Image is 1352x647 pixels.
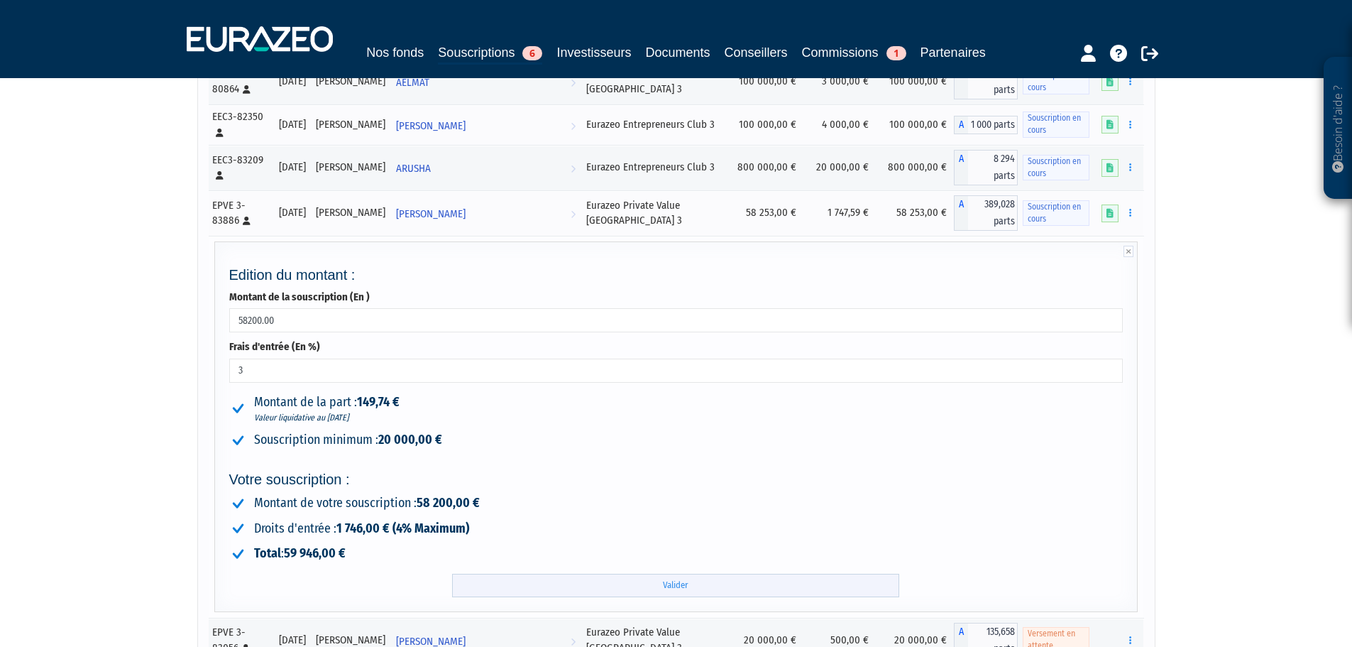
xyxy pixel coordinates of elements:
a: Nos fonds [366,43,424,62]
td: 800 000,00 € [727,145,803,190]
a: Conseillers [725,43,788,62]
div: EEC3-83209 [212,153,269,183]
span: [PERSON_NAME] [396,201,466,227]
td: 58 253,00 € [876,190,954,236]
span: 1 000 parts [968,116,1018,134]
a: Documents [645,43,710,62]
td: 3 000,00 € [803,59,876,104]
span: A [954,64,968,99]
strong: 59 946,00 € [284,545,346,561]
td: 4 000,00 € [803,104,876,145]
span: 6 [522,46,542,60]
div: A - Eurazeo Entrepreneurs Club 3 [954,150,1018,185]
i: Voir l'investisseur [571,70,576,96]
a: Commissions1 [802,43,906,62]
label: Montant de la souscription (En ) [229,290,370,305]
i: [Français] Personne physique [216,171,224,180]
div: [DATE] [279,74,306,89]
div: Eurazeo Private Value [GEOGRAPHIC_DATA] 3 [586,198,722,229]
span: 1 [886,46,906,60]
a: Partenaires [920,43,986,62]
a: Souscriptions6 [438,43,542,65]
div: Eurazeo Entrepreneurs Club 3 [586,117,722,132]
td: 100 000,00 € [876,104,954,145]
input: Montant de la souscription (En ) [229,308,1123,332]
i: Voir l'investisseur [571,113,576,139]
div: A - Eurazeo Private Value Europe 3 [954,64,1018,99]
td: 100 000,00 € [727,104,803,145]
td: 1 747,59 € [803,190,876,236]
strong: 20 000,00 € [378,432,442,447]
td: 100 000,00 € [727,59,803,104]
td: 800 000,00 € [876,145,954,190]
span: A [954,150,968,185]
input: Valider [452,574,899,597]
strong: 58 200,00 € [417,495,480,511]
li: Montant de votre souscription : [229,494,1123,513]
span: Souscription en cours [1023,112,1090,137]
div: [DATE] [279,160,306,175]
span: A [954,195,968,231]
td: 100 000,00 € [876,59,954,104]
li: Montant de la part : [229,393,1123,424]
i: [Français] Personne physique [243,85,251,94]
div: EPVE 3-83886 [212,198,269,229]
li: Droits d'entrée : [229,520,1123,538]
label: Frais d'entrée (En %) [229,339,320,354]
td: [PERSON_NAME] [311,145,390,190]
em: Valeur liquidative au [DATE] [254,412,1123,424]
i: Voir l'investisseur [571,201,576,227]
span: 685,965 parts [968,64,1018,99]
div: Eurazeo Private Value [GEOGRAPHIC_DATA] 3 [586,67,722,97]
a: [PERSON_NAME] [390,199,581,227]
div: EPVE 3-80864 [212,67,269,97]
td: 20 000,00 € [803,145,876,190]
span: Souscription en cours [1023,155,1090,180]
strong: 1 746,00 € (4% Maximum) [336,521,469,536]
a: ARUSHA [390,153,581,182]
h4: Votre souscription : [229,472,1123,487]
i: [Français] Personne physique [216,129,224,137]
span: ARUSHA [396,156,431,182]
td: [PERSON_NAME] [311,59,390,104]
a: [PERSON_NAME] [390,111,581,139]
td: 58 253,00 € [727,190,803,236]
div: EEC3-82350 [212,109,269,140]
span: Souscription en cours [1023,69,1090,94]
td: [PERSON_NAME] [311,104,390,145]
div: [DATE] [279,117,306,132]
div: [DATE] [279,205,306,220]
li: : [229,545,1123,563]
input: Frais d'entrée (En %) [229,359,1123,383]
strong: Total [254,545,281,561]
i: Voir l'investisseur [571,156,576,182]
span: 8 294 parts [968,150,1018,185]
td: [PERSON_NAME] [311,190,390,236]
div: Eurazeo Entrepreneurs Club 3 [586,160,722,175]
span: 389,028 parts [968,195,1018,231]
i: [Français] Personne physique [243,217,251,225]
div: A - Eurazeo Private Value Europe 3 [954,195,1018,231]
span: [PERSON_NAME] [396,113,466,139]
h4: Edition du montant : [229,267,1123,283]
span: AELMAT [396,70,429,96]
span: Souscription en cours [1023,200,1090,226]
a: AELMAT [390,67,581,96]
div: A - Eurazeo Entrepreneurs Club 3 [954,116,1018,134]
span: A [954,116,968,134]
img: 1732889491-logotype_eurazeo_blanc_rvb.png [187,26,333,52]
p: Besoin d'aide ? [1330,65,1346,192]
a: Investisseurs [556,43,631,62]
li: Souscription minimum : [229,431,1123,450]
